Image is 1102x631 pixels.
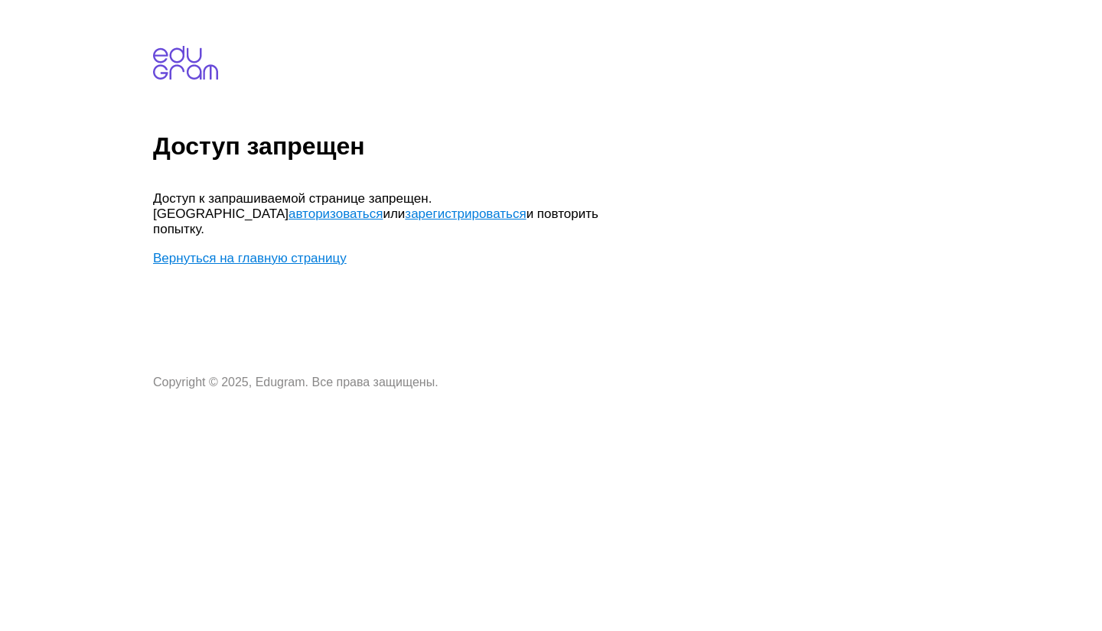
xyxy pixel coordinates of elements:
[153,251,347,265] a: Вернуться на главную страницу
[289,207,383,221] a: авторизоваться
[153,46,218,80] img: edugram.com
[153,191,612,237] p: Доступ к запрашиваемой странице запрещен. [GEOGRAPHIC_DATA] или и повторить попытку.
[153,132,1096,161] h1: Доступ запрещен
[405,207,526,221] a: зарегистрироваться
[153,376,612,389] p: Copyright © 2025, Edugram. Все права защищены.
